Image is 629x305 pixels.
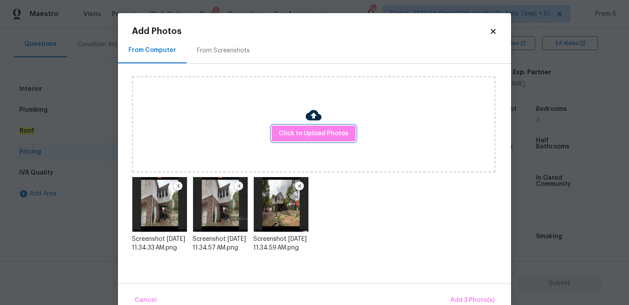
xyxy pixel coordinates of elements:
button: Click to Upload Photos [272,126,356,142]
h2: Add Photos [132,27,489,36]
div: From Computer [128,46,176,55]
div: Screenshot [DATE] 11.34.33 AM.png [132,235,187,252]
div: Screenshot [DATE] 11.34.57 AM.png [193,235,248,252]
div: From Screenshots [197,46,250,55]
span: Click to Upload Photos [279,128,349,139]
img: Cloud Upload Icon [306,107,321,123]
div: Screenshot [DATE] 11.34.59 AM.png [253,235,309,252]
